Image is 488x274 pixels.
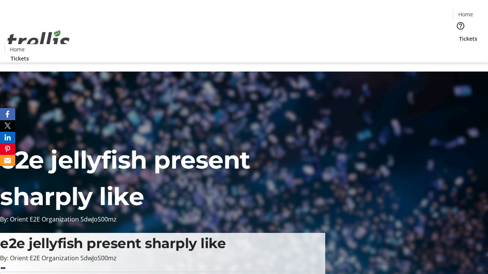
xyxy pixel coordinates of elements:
[453,35,483,43] a: Tickets
[458,10,473,18] span: Home
[11,54,29,62] span: Tickets
[5,22,72,60] img: Orient E2E Organization SdwJoS00mz's Logo
[5,45,29,53] a: Home
[453,43,468,58] button: Cart
[459,35,477,43] span: Tickets
[453,18,468,33] button: Help
[10,45,25,53] span: Home
[453,10,478,18] a: Home
[5,54,35,62] a: Tickets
